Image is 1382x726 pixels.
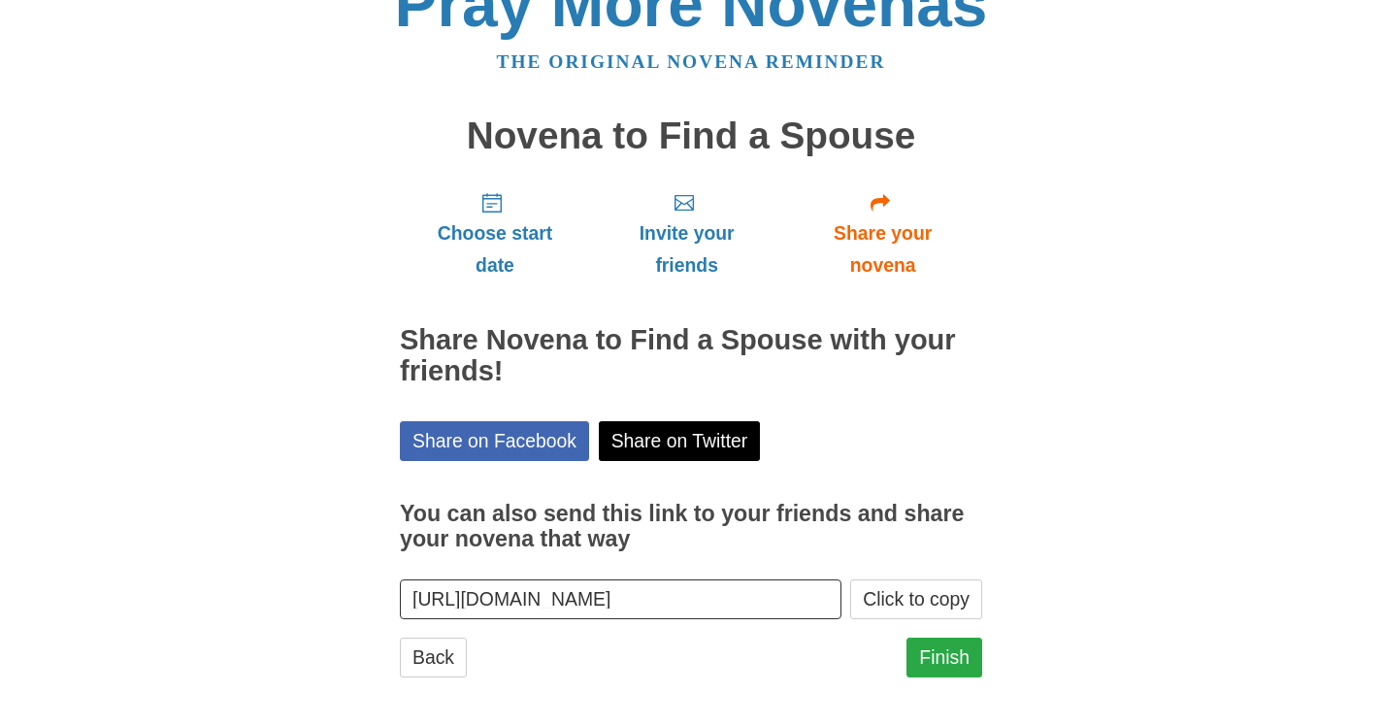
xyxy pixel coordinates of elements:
a: Share on Facebook [400,421,589,461]
span: Choose start date [419,217,571,281]
a: Finish [906,638,982,677]
a: Choose start date [400,176,590,291]
h1: Novena to Find a Spouse [400,115,982,157]
a: The original novena reminder [497,51,886,72]
a: Back [400,638,467,677]
button: Click to copy [850,579,982,619]
a: Invite your friends [590,176,783,291]
a: Share on Twitter [599,421,761,461]
h3: You can also send this link to your friends and share your novena that way [400,502,982,551]
span: Share your novena [803,217,963,281]
h2: Share Novena to Find a Spouse with your friends! [400,325,982,387]
span: Invite your friends [609,217,764,281]
a: Share your novena [783,176,982,291]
